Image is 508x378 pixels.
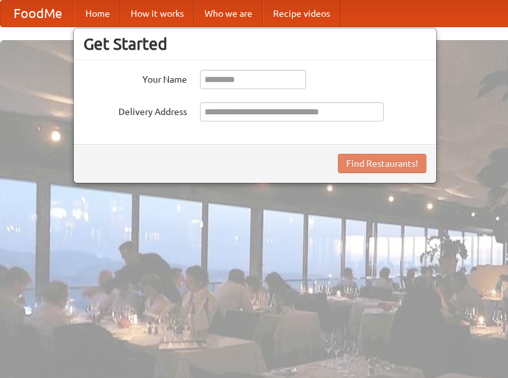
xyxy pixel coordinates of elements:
[1,1,75,26] a: FoodMe
[120,1,194,26] a: How it works
[83,102,187,118] label: Delivery Address
[263,1,340,26] a: Recipe videos
[83,70,187,86] label: Your Name
[75,1,120,26] a: Home
[194,1,263,26] a: Who we are
[338,154,426,173] button: Find Restaurants!
[83,34,426,54] h3: Get Started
